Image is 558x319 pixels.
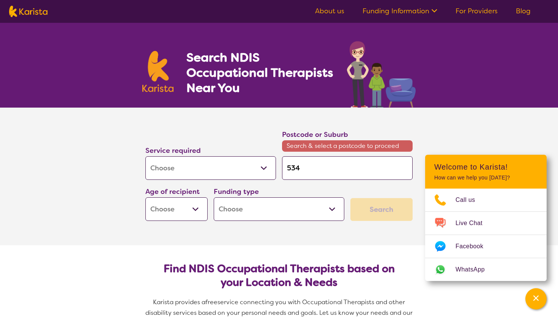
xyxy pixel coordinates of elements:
[214,187,259,196] label: Funding type
[434,162,538,171] h2: Welcome to Karista!
[315,6,344,16] a: About us
[434,175,538,181] p: How can we help you [DATE]?
[425,155,547,281] div: Channel Menu
[456,241,492,252] span: Facebook
[456,217,492,229] span: Live Chat
[151,262,407,289] h2: Find NDIS Occupational Therapists based on your Location & Needs
[186,50,334,95] h1: Search NDIS Occupational Therapists Near You
[347,41,416,108] img: occupational-therapy
[425,258,547,281] a: Web link opens in a new tab.
[145,146,201,155] label: Service required
[456,6,498,16] a: For Providers
[525,288,547,309] button: Channel Menu
[9,6,47,17] img: Karista logo
[145,187,200,196] label: Age of recipient
[456,194,484,206] span: Call us
[142,51,173,92] img: Karista logo
[153,298,205,306] span: Karista provides a
[282,140,413,152] span: Search & select a postcode to proceed
[456,264,494,275] span: WhatsApp
[363,6,437,16] a: Funding Information
[282,130,348,139] label: Postcode or Suburb
[516,6,531,16] a: Blog
[282,156,413,180] input: Type
[205,298,218,306] span: free
[425,189,547,281] ul: Choose channel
